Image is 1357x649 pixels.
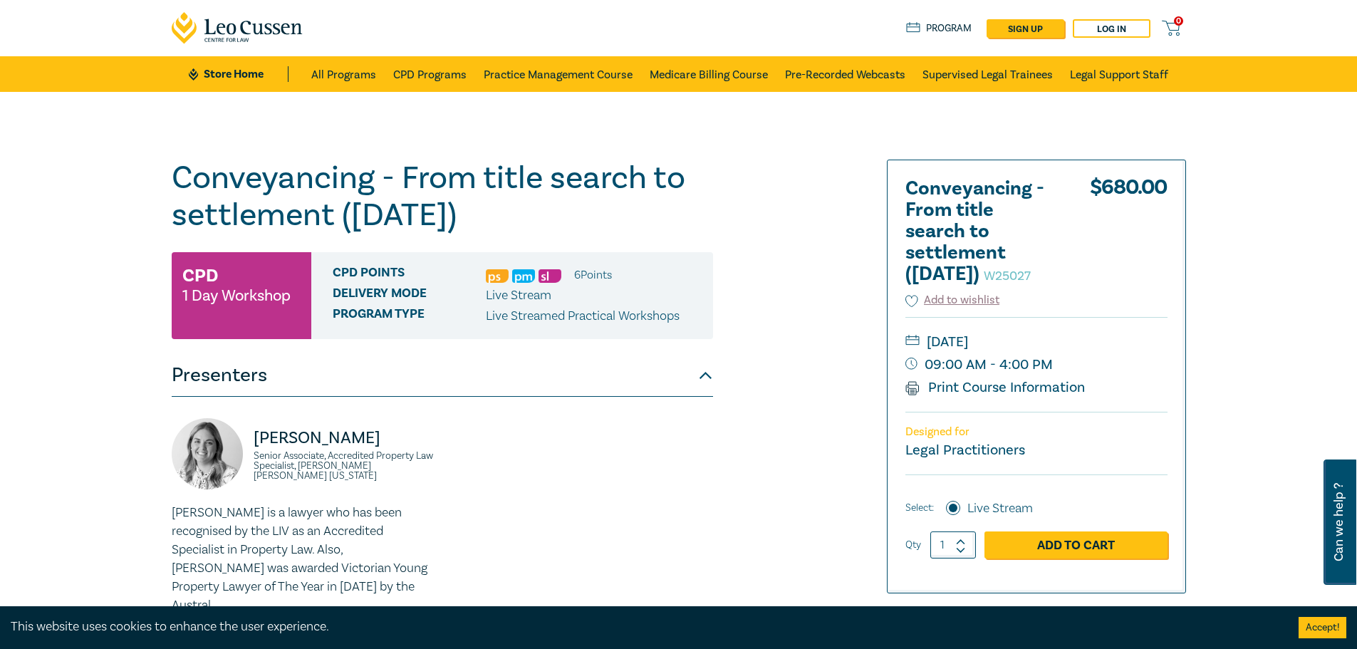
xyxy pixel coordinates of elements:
a: All Programs [311,56,376,92]
p: Designed for [905,425,1168,439]
input: 1 [930,531,976,559]
a: Log in [1073,19,1150,38]
img: Practice Management & Business Skills [512,269,535,283]
li: 6 Point s [574,266,612,284]
a: Medicare Billing Course [650,56,768,92]
span: Live Stream [486,287,551,303]
h1: Conveyancing - From title search to settlement ([DATE]) [172,160,713,234]
a: sign up [987,19,1064,38]
span: Select: [905,500,934,516]
span: Program type [333,307,486,326]
small: 09:00 AM - 4:00 PM [905,353,1168,376]
a: Print Course Information [905,378,1086,397]
a: Add to Cart [984,531,1168,559]
p: [PERSON_NAME] is a lawyer who has been recognised by the LIV as an Accredited Specialist in Prope... [172,504,434,615]
button: Add to wishlist [905,292,1000,308]
div: $ 680.00 [1090,178,1168,292]
button: Presenters [172,354,713,397]
a: Practice Management Course [484,56,633,92]
p: Live Streamed Practical Workshops [486,307,680,326]
h3: CPD [182,263,218,289]
button: Accept cookies [1299,617,1346,638]
span: 0 [1174,16,1183,26]
span: Can we help ? [1332,468,1346,576]
img: https://s3.ap-southeast-2.amazonaws.com/leo-cussen-store-production-content/Contacts/Lydia%20East... [172,418,243,489]
small: Legal Practitioners [905,441,1025,460]
h2: Conveyancing - From title search to settlement ([DATE]) [905,178,1062,285]
span: Delivery Mode [333,286,486,305]
img: Substantive Law [539,269,561,283]
small: Senior Associate, Accredited Property Law Specialist, [PERSON_NAME] [PERSON_NAME] [US_STATE] [254,451,434,481]
label: Qty [905,537,921,553]
a: CPD Programs [393,56,467,92]
a: Store Home [189,66,288,82]
small: [DATE] [905,331,1168,353]
a: Pre-Recorded Webcasts [785,56,905,92]
a: Program [906,21,972,36]
a: Supervised Legal Trainees [922,56,1053,92]
small: W25027 [984,268,1031,284]
p: [PERSON_NAME] [254,427,434,450]
div: This website uses cookies to enhance the user experience. [11,618,1277,636]
small: 1 Day Workshop [182,289,291,303]
img: Professional Skills [486,269,509,283]
label: Live Stream [967,499,1033,518]
a: Legal Support Staff [1070,56,1168,92]
span: CPD Points [333,266,486,284]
